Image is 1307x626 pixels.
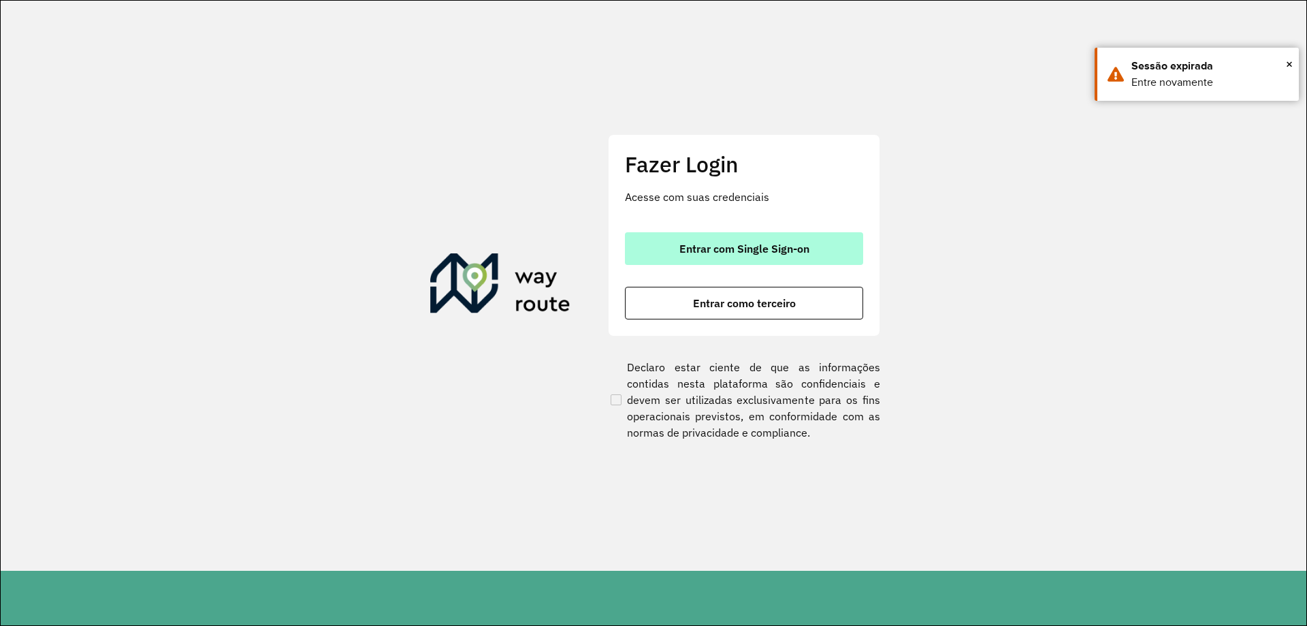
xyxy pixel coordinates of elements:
[1131,74,1289,91] div: Entre novamente
[625,232,863,265] button: button
[693,298,796,309] span: Entrar como terceiro
[625,287,863,319] button: button
[679,243,809,254] span: Entrar com Single Sign-on
[1286,54,1293,74] button: Close
[625,151,863,177] h2: Fazer Login
[1286,54,1293,74] span: ×
[1131,58,1289,74] div: Sessão expirada
[608,359,880,441] label: Declaro estar ciente de que as informações contidas nesta plataforma são confidenciais e devem se...
[430,253,570,319] img: Roteirizador AmbevTech
[625,189,863,205] p: Acesse com suas credenciais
